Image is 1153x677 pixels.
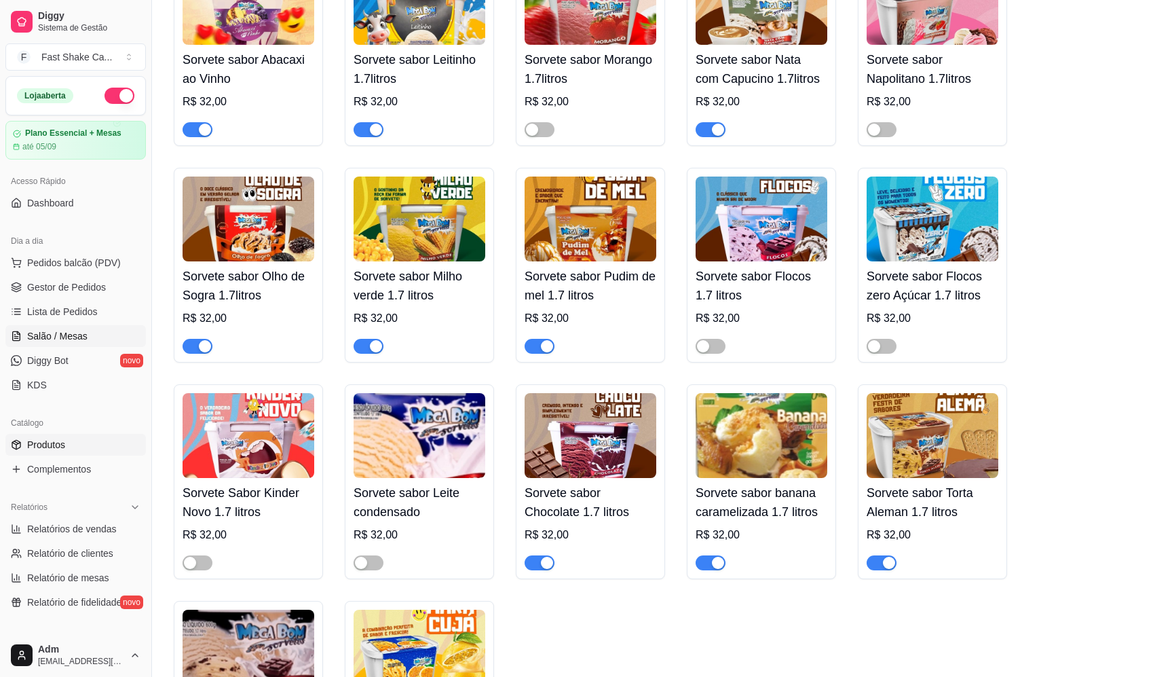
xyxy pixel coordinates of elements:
a: Relatório de fidelidadenovo [5,591,146,613]
h4: Sorvete sabor Napolitano 1.7litros [867,50,998,88]
a: Produtos [5,434,146,456]
div: R$ 32,00 [183,310,314,327]
div: R$ 32,00 [867,310,998,327]
h4: Sorvete sabor Chocolate 1.7 litros [525,483,656,522]
h4: Sorvete sabor Pudim de mel 1.7 litros [525,267,656,305]
a: Lista de Pedidos [5,301,146,323]
a: Complementos [5,458,146,480]
span: Complementos [27,462,91,476]
h4: Sorvete sabor Flocos 1.7 litros [696,267,827,305]
span: Produtos [27,438,65,452]
img: product-image [183,177,314,261]
div: Gerenciar [5,629,146,651]
span: KDS [27,378,47,392]
div: Fast Shake Ca ... [41,50,112,64]
img: product-image [354,177,485,261]
img: product-image [354,393,485,478]
span: Lista de Pedidos [27,305,98,318]
span: Diggy Bot [27,354,69,367]
span: F [17,50,31,64]
div: Acesso Rápido [5,170,146,192]
a: Plano Essencial + Mesasaté 05/09 [5,121,146,160]
img: product-image [525,177,656,261]
button: Adm[EMAIL_ADDRESS][DOMAIN_NAME] [5,639,146,672]
button: Alterar Status [105,88,134,104]
div: R$ 32,00 [696,527,827,543]
h4: Sorvete sabor banana caramelizada 1.7 litros [696,483,827,522]
a: Diggy Botnovo [5,350,146,371]
a: KDS [5,374,146,396]
button: Select a team [5,43,146,71]
span: Diggy [38,10,140,22]
h4: Sorvete sabor Flocos zero Açúcar 1.7 litros [867,267,998,305]
span: Gestor de Pedidos [27,280,106,294]
div: R$ 32,00 [183,527,314,543]
div: Loja aberta [17,88,73,103]
img: product-image [183,393,314,478]
button: Pedidos balcão (PDV) [5,252,146,274]
a: Relatório de clientes [5,543,146,564]
h4: Sorvete sabor Leitinho 1.7litros [354,50,485,88]
a: Relatórios de vendas [5,518,146,540]
div: R$ 32,00 [696,94,827,110]
span: Relatório de fidelidade [27,596,121,609]
img: product-image [867,177,998,261]
span: Dashboard [27,196,74,210]
img: product-image [525,393,656,478]
div: R$ 32,00 [354,527,485,543]
h4: Sorvete sabor Milho verde 1.7 litros [354,267,485,305]
span: Pedidos balcão (PDV) [27,256,121,270]
span: Relatório de mesas [27,571,109,585]
h4: Sorvete sabor Nata com Capucino 1.7litros [696,50,827,88]
a: Relatório de mesas [5,567,146,589]
div: R$ 32,00 [696,310,827,327]
span: Salão / Mesas [27,329,88,343]
div: R$ 32,00 [525,527,656,543]
h4: Sorvete sabor Abacaxi ao Vinho [183,50,314,88]
img: product-image [867,393,998,478]
span: Adm [38,644,124,656]
div: R$ 32,00 [354,310,485,327]
div: R$ 32,00 [525,310,656,327]
a: Salão / Mesas [5,325,146,347]
span: Sistema de Gestão [38,22,140,33]
div: R$ 32,00 [183,94,314,110]
h4: Sorvete sabor Torta Aleman 1.7 litros [867,483,998,522]
article: Plano Essencial + Mesas [25,128,121,139]
img: product-image [696,393,827,478]
h4: Sorvete Sabor Kinder Novo 1.7 litros [183,483,314,522]
div: R$ 32,00 [867,527,998,543]
span: Relatórios [11,502,48,513]
span: Relatórios de vendas [27,522,117,536]
div: R$ 32,00 [354,94,485,110]
img: product-image [696,177,827,261]
span: Relatório de clientes [27,547,113,560]
h4: Sorvete sabor Leite condensado [354,483,485,522]
article: até 05/09 [22,141,56,152]
div: R$ 32,00 [867,94,998,110]
a: DiggySistema de Gestão [5,5,146,38]
div: Catálogo [5,412,146,434]
a: Gestor de Pedidos [5,276,146,298]
div: Dia a dia [5,230,146,252]
span: [EMAIL_ADDRESS][DOMAIN_NAME] [38,656,124,667]
h4: Sorvete sabor Morango 1.7litros [525,50,656,88]
h4: Sorvete sabor Olho de Sogra 1.7litros [183,267,314,305]
div: R$ 32,00 [525,94,656,110]
a: Dashboard [5,192,146,214]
